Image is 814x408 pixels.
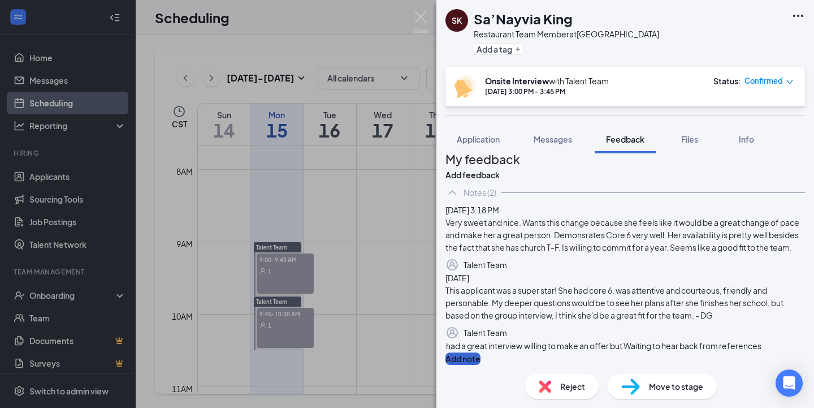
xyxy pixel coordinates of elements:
svg: Plus [514,46,521,53]
span: down [786,78,794,86]
h1: Sa’Nayvia King [474,9,573,28]
span: Files [681,134,698,144]
b: Onsite Interview [485,76,549,86]
span: [DATE] 3:18 PM [445,205,499,215]
span: Confirmed [744,75,783,87]
button: Add feedback [445,169,500,181]
div: Open Intercom Messenger [776,370,803,397]
svg: ChevronUp [445,186,459,199]
svg: Ellipses [791,9,805,23]
span: Messages [534,134,572,144]
svg: Profile [445,326,459,340]
div: Status : [713,75,741,87]
div: Very sweet and nice. Wants this change because she feels like it would be a great change of pace ... [445,216,805,254]
div: [DATE] 3:00 PM - 3:45 PM [485,87,609,96]
svg: Profile [445,258,459,272]
div: Notes (2) [464,187,496,198]
div: Talent Team [464,259,507,271]
span: Feedback [606,134,644,144]
span: Move to stage [649,380,703,393]
div: with Talent Team [485,75,609,87]
span: [DATE] [445,273,469,283]
span: Application [457,134,500,144]
div: SK [452,15,462,26]
div: This applicant was a super star! She had core 6, was attentive and courteous, friendly and person... [445,284,805,321]
span: had a great interview.willing to make an offer but Waiting to hear back from references [446,341,761,351]
button: PlusAdd a tag [474,43,524,55]
div: Talent Team [464,327,507,339]
button: Add note [445,353,480,365]
h2: My feedback [445,150,520,169]
div: Restaurant Team Member at [GEOGRAPHIC_DATA] [474,28,659,40]
span: Reject [560,380,585,393]
span: Info [739,134,754,144]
